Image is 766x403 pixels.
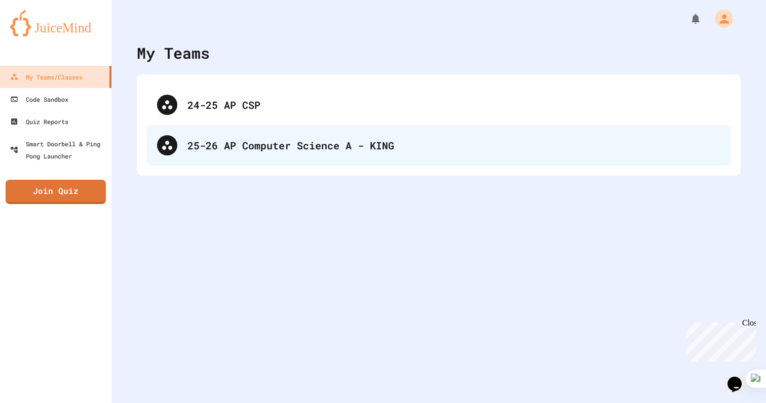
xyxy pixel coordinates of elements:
iframe: chat widget [682,318,756,361]
div: My Account [704,7,736,30]
div: 24-25 AP CSP [147,85,731,125]
div: Code Sandbox [10,93,68,105]
div: Quiz Reports [10,115,68,128]
a: Join Quiz [6,180,106,204]
iframe: chat widget [723,362,756,393]
div: My Teams [137,42,210,64]
div: Smart Doorbell & Ping Pong Launcher [10,138,107,162]
div: Chat with us now!Close [4,4,70,64]
div: 25-26 AP Computer Science A - KING [187,138,720,153]
img: logo-orange.svg [10,10,101,36]
div: My Notifications [671,10,704,27]
div: My Teams/Classes [10,71,83,83]
div: 25-26 AP Computer Science A - KING [147,125,731,166]
div: 24-25 AP CSP [187,97,720,112]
